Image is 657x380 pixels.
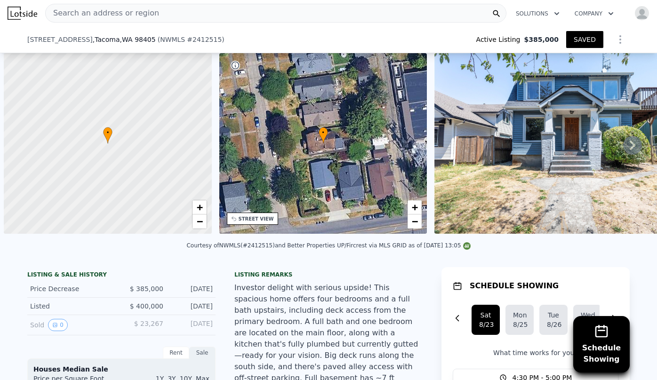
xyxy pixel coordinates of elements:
[120,36,156,43] span: , WA 98405
[567,5,621,22] button: Company
[186,242,470,249] div: Courtesy of NWMLS (#2412515) and Better Properties UP/Fircrest via MLS GRID as of [DATE] 13:05
[160,36,185,43] span: NWMLS
[524,35,559,44] span: $385,000
[103,127,112,143] div: •
[163,347,189,359] div: Rent
[171,284,213,293] div: [DATE]
[513,320,526,329] div: 8/25
[476,35,524,44] span: Active Listing
[505,305,534,335] button: Mon8/25
[171,301,213,311] div: [DATE]
[547,320,560,329] div: 8/26
[508,5,567,22] button: Solutions
[46,8,159,19] span: Search an address or region
[130,285,163,293] span: $ 385,000
[27,271,216,280] div: LISTING & SALE HISTORY
[171,319,213,331] div: [DATE]
[158,35,224,44] div: ( )
[408,214,422,229] a: Zoom out
[412,201,418,213] span: +
[234,271,423,278] div: Listing remarks
[33,364,209,374] div: Houses Median Sale
[192,214,207,229] a: Zoom out
[453,348,618,357] p: What time works for you?
[581,310,594,320] div: Wed
[573,305,601,335] button: Wed8/27
[30,301,114,311] div: Listed
[130,302,163,310] span: $ 400,000
[479,320,492,329] div: 8/23
[463,242,471,250] img: NWMLS Logo
[239,215,274,222] div: STREET VIEW
[547,310,560,320] div: Tue
[103,128,112,137] span: •
[134,320,163,327] span: $ 23,267
[539,305,568,335] button: Tue8/26
[48,319,68,331] button: View historical data
[187,36,222,43] span: # 2412515
[93,35,156,44] span: , Tacoma
[196,201,202,213] span: +
[566,31,603,48] button: SAVED
[319,128,328,137] span: •
[611,30,630,49] button: Show Options
[30,319,114,331] div: Sold
[472,305,500,335] button: Sat8/23
[319,127,328,143] div: •
[634,6,649,21] img: avatar
[513,310,526,320] div: Mon
[412,215,418,227] span: −
[408,200,422,214] a: Zoom in
[192,200,207,214] a: Zoom in
[8,7,37,20] img: Lotside
[470,280,559,292] h1: SCHEDULE SHOWING
[479,310,492,320] div: Sat
[189,347,216,359] div: Sale
[573,316,630,372] button: ScheduleShowing
[30,284,114,293] div: Price Decrease
[27,35,93,44] span: [STREET_ADDRESS]
[196,215,202,227] span: −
